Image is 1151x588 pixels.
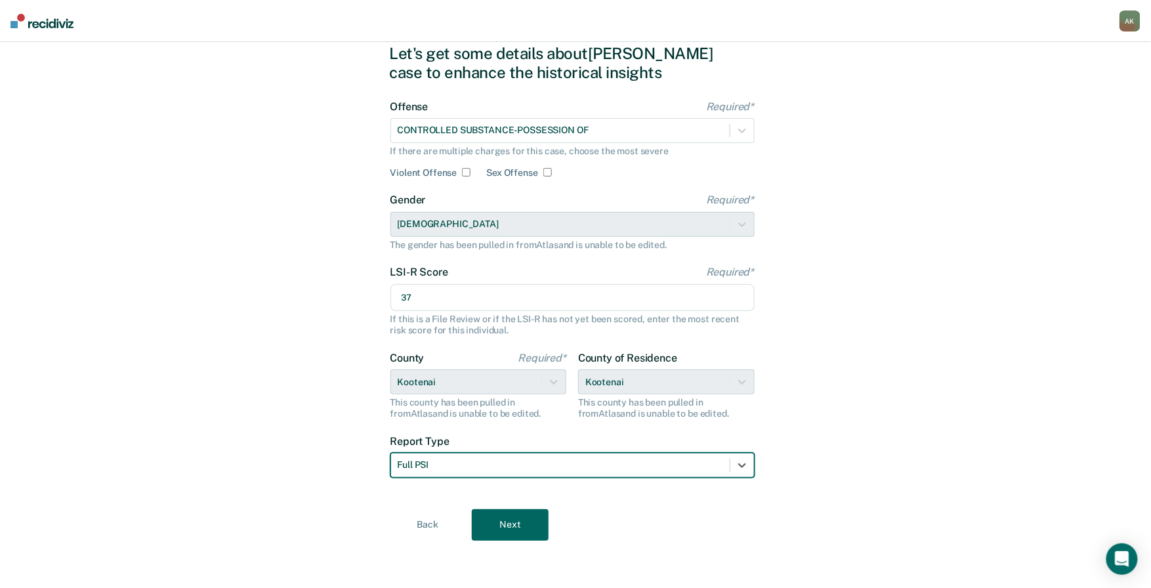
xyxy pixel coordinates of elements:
[1106,543,1138,575] div: Open Intercom Messenger
[390,435,755,448] label: Report Type
[390,509,467,541] button: Back
[390,44,762,82] div: Let's get some details about [PERSON_NAME] case to enhance the historical insights
[390,100,755,113] label: Offense
[472,509,549,541] button: Next
[390,240,755,251] div: The gender has been pulled in from Atlas and is unable to be edited.
[518,352,566,364] span: Required*
[706,194,755,206] span: Required*
[1120,10,1141,31] div: A K
[486,167,537,178] label: Sex Offense
[1120,10,1141,31] button: AK
[390,397,567,419] div: This county has been pulled in from Atlas and is unable to be edited.
[706,266,755,278] span: Required*
[390,352,567,364] label: County
[390,266,755,278] label: LSI-R Score
[578,397,755,419] div: This county has been pulled in from Atlas and is unable to be edited.
[390,146,755,157] div: If there are multiple charges for this case, choose the most severe
[390,167,457,178] label: Violent Offense
[10,14,73,28] img: Recidiviz
[390,314,755,336] div: If this is a File Review or if the LSI-R has not yet been scored, enter the most recent risk scor...
[706,100,755,113] span: Required*
[578,352,755,364] label: County of Residence
[390,194,755,206] label: Gender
